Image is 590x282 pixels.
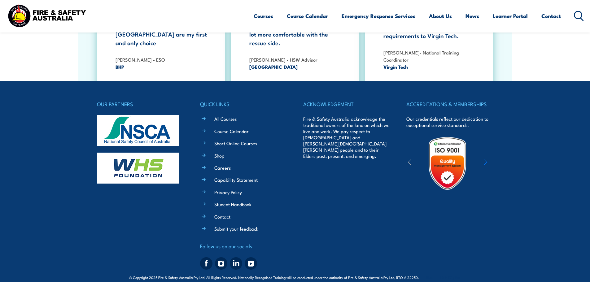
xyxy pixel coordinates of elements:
a: Careers [214,164,231,171]
a: Capability Statement [214,176,258,183]
h4: ACCREDITATIONS & MEMBERSHIPS [406,100,493,108]
a: KND Digital [439,274,461,280]
a: Emergency Response Services [342,8,415,24]
a: About Us [429,8,452,24]
a: Submit your feedback [214,225,258,232]
p: Our credentials reflect our dedication to exceptional service standards. [406,116,493,128]
span: Virgin Tech [383,63,478,70]
a: Learner Portal [493,8,528,24]
h4: OUR PARTNERS [97,100,184,108]
span: Site: [426,275,461,280]
img: nsca-logo-footer [97,115,179,146]
a: All Courses [214,115,237,122]
a: Contact [541,8,561,24]
img: ewpa-logo [475,153,529,174]
img: whs-logo-footer [97,153,179,184]
a: Course Calendar [287,8,328,24]
a: Courses [254,8,273,24]
strong: [PERSON_NAME]- National Training Coordinator [383,49,459,63]
a: Student Handbook [214,201,251,207]
a: Privacy Policy [214,189,242,195]
p: Fire & Safety Australia acknowledge the traditional owners of the land on which we live and work.... [303,116,390,159]
a: Course Calendar [214,128,249,134]
a: News [465,8,479,24]
a: Short Online Courses [214,140,257,146]
span: © Copyright 2025 Fire & Safety Australia Pty Ltd, All Rights Reserved. Nationally Recognised Trai... [129,274,461,280]
h4: QUICK LINKS [200,100,287,108]
span: [GEOGRAPHIC_DATA] [249,63,343,70]
a: Contact [214,213,230,220]
strong: [PERSON_NAME] - ESO [116,56,165,63]
h4: ACKNOWLEDGEMENT [303,100,390,108]
img: Untitled design (19) [420,136,474,190]
a: Shop [214,152,225,159]
span: BHP [116,63,210,70]
strong: [PERSON_NAME] - HSW Advisor [249,56,317,63]
h4: Follow us on our socials [200,242,287,250]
